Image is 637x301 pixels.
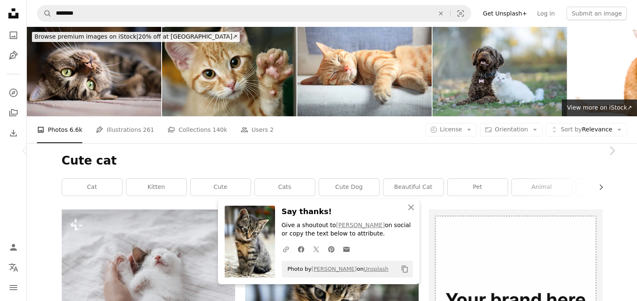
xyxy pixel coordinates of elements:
[5,279,22,296] button: Menu
[191,179,251,196] a: cute
[440,126,462,133] span: License
[480,123,543,136] button: Orientation
[5,84,22,101] a: Explore
[282,206,413,218] h3: Say thanks!
[5,105,22,121] a: Collections
[561,126,582,133] span: Sort by
[398,262,412,276] button: Copy to clipboard
[5,47,22,64] a: Illustrations
[561,126,612,134] span: Relevance
[566,7,627,20] button: Submit an image
[309,241,324,257] a: Share on Twitter
[270,125,274,134] span: 2
[478,7,532,20] a: Get Unsplash+
[168,116,227,143] a: Collections 140k
[37,5,52,21] button: Search Unsplash
[451,5,471,21] button: Visual search
[5,239,22,256] a: Log in / Sign up
[532,7,560,20] a: Log in
[143,125,155,134] span: 261
[336,222,385,228] a: [PERSON_NAME]
[433,27,567,116] img: Basking in the Sun Together
[62,153,603,168] h1: Cute cat
[27,27,245,47] a: Browse premium images on iStock|20% off at [GEOGRAPHIC_DATA]↗
[283,262,389,276] span: Photo by on
[27,27,161,116] img: Playful kitty Cat
[212,125,227,134] span: 140k
[62,263,235,271] a: Hand hugging cute sleeping little kitten on soft bed. Adoption concept. Owner caressing adorable ...
[96,116,154,143] a: Illustrations 261
[126,179,186,196] a: kitten
[162,27,296,116] img: Kitten with his paw up
[383,179,443,196] a: beautiful cat
[448,179,508,196] a: pet
[294,241,309,257] a: Share on Facebook
[324,241,339,257] a: Share on Pinterest
[37,5,471,22] form: Find visuals sitewide
[576,179,636,196] a: funny cat
[339,241,354,257] a: Share over email
[282,221,413,238] p: Give a shoutout to on social or copy the text below to attribute.
[319,179,379,196] a: cute dog
[587,110,637,191] a: Next
[432,5,450,21] button: Clear
[512,179,572,196] a: animal
[425,123,477,136] button: License
[5,259,22,276] button: Language
[34,33,138,40] span: Browse premium images on iStock |
[34,33,237,40] span: 20% off at [GEOGRAPHIC_DATA] ↗
[62,179,122,196] a: cat
[364,266,388,272] a: Unsplash
[241,116,274,143] a: Users 2
[567,104,632,111] span: View more on iStock ↗
[5,27,22,44] a: Photos
[562,99,637,116] a: View more on iStock↗
[255,179,315,196] a: cats
[546,123,627,136] button: Sort byRelevance
[297,27,432,116] img: Feline
[312,266,357,272] a: [PERSON_NAME]
[495,126,528,133] span: Orientation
